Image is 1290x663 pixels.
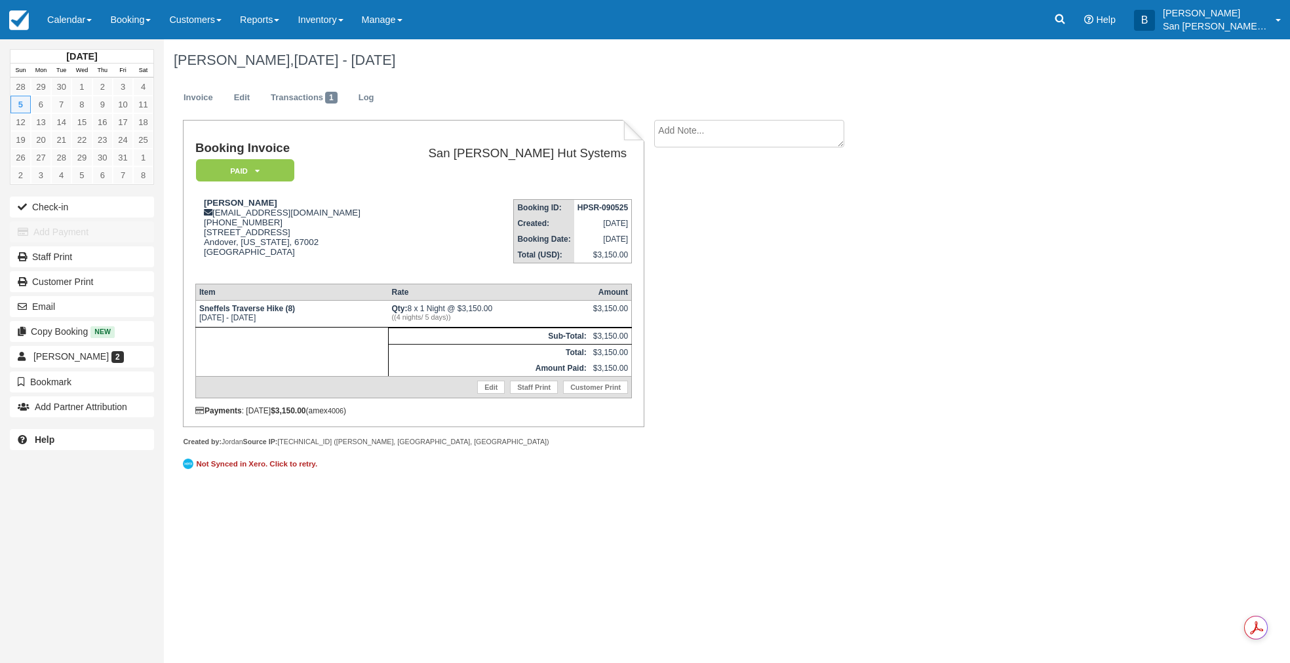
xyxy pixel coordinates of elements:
a: 1 [133,149,153,166]
a: 4 [133,78,153,96]
a: 16 [92,113,113,131]
td: [DATE] - [DATE] [195,300,388,327]
small: 4006 [328,407,343,415]
a: Log [349,85,384,111]
span: New [90,326,115,337]
button: Bookmark [10,371,154,392]
strong: [DATE] [66,51,97,62]
div: [EMAIL_ADDRESS][DOMAIN_NAME] [PHONE_NUMBER] [STREET_ADDRESS] Andover, [US_STATE], 67002 [GEOGRAPH... [195,198,388,273]
a: 2 [92,78,113,96]
a: 8 [133,166,153,184]
a: 1 [71,78,92,96]
a: Transactions1 [261,85,347,111]
a: 7 [51,96,71,113]
th: Wed [71,64,92,78]
a: 6 [92,166,113,184]
a: 30 [51,78,71,96]
button: Add Partner Attribution [10,396,154,417]
a: 9 [92,96,113,113]
strong: Sneffels Traverse Hike (8) [199,304,295,313]
a: [PERSON_NAME] 2 [10,346,154,367]
button: Check-in [10,197,154,218]
a: 30 [92,149,113,166]
th: Sub-Total: [389,328,590,344]
button: Copy Booking New [10,321,154,342]
a: Customer Print [10,271,154,292]
a: 8 [71,96,92,113]
a: 29 [71,149,92,166]
th: Booking Date: [514,231,574,247]
a: 19 [10,131,31,149]
h1: Booking Invoice [195,142,388,155]
span: Help [1096,14,1116,25]
a: 25 [133,131,153,149]
th: Tue [51,64,71,78]
a: Edit [224,85,260,111]
p: San [PERSON_NAME] Hut Systems [1163,20,1268,33]
th: Rate [389,284,590,300]
i: Help [1084,15,1093,24]
a: Staff Print [10,246,154,267]
th: Item [195,284,388,300]
a: 21 [51,131,71,149]
a: 23 [92,131,113,149]
h2: San [PERSON_NAME] Hut Systems [393,147,627,161]
a: 28 [51,149,71,166]
a: 12 [10,113,31,131]
th: Created: [514,216,574,231]
em: Paid [196,159,294,182]
strong: Qty [392,304,408,313]
strong: HPSR-090525 [577,203,628,212]
a: 2 [10,166,31,184]
td: [DATE] [574,216,632,231]
b: Help [35,434,54,445]
a: 4 [51,166,71,184]
img: checkfront-main-nav-mini-logo.png [9,10,29,30]
a: 27 [31,149,51,166]
a: Invoice [174,85,223,111]
th: Sat [133,64,153,78]
a: 11 [133,96,153,113]
a: 5 [71,166,92,184]
span: [DATE] - [DATE] [294,52,395,68]
span: 2 [111,351,124,363]
td: $3,150.00 [574,247,632,263]
th: Booking ID: [514,200,574,216]
button: Add Payment [10,221,154,242]
a: 3 [31,166,51,184]
a: 15 [71,113,92,131]
a: 22 [71,131,92,149]
td: $3,150.00 [590,344,632,360]
td: 8 x 1 Night @ $3,150.00 [389,300,590,327]
td: $3,150.00 [590,360,632,377]
a: 28 [10,78,31,96]
a: 20 [31,131,51,149]
span: 1 [325,92,338,104]
a: Customer Print [563,381,628,394]
a: 5 [10,96,31,113]
h1: [PERSON_NAME], [174,52,1122,68]
a: Help [10,429,154,450]
th: Total: [389,344,590,360]
th: Thu [92,64,113,78]
a: Not Synced in Xero. Click to retry. [183,457,321,471]
div: $3,150.00 [593,304,628,324]
a: 31 [113,149,133,166]
p: [PERSON_NAME] [1163,7,1268,20]
strong: Created by: [183,438,222,445]
div: : [DATE] (amex ) [195,406,632,415]
th: Fri [113,64,133,78]
td: $3,150.00 [590,328,632,344]
strong: $3,150.00 [271,406,305,415]
strong: [PERSON_NAME] [204,198,277,208]
strong: Source IP: [243,438,278,445]
a: 7 [113,166,133,184]
td: [DATE] [574,231,632,247]
a: 10 [113,96,133,113]
a: 18 [133,113,153,131]
a: Staff Print [510,381,558,394]
a: 6 [31,96,51,113]
a: 13 [31,113,51,131]
a: 14 [51,113,71,131]
a: 26 [10,149,31,166]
